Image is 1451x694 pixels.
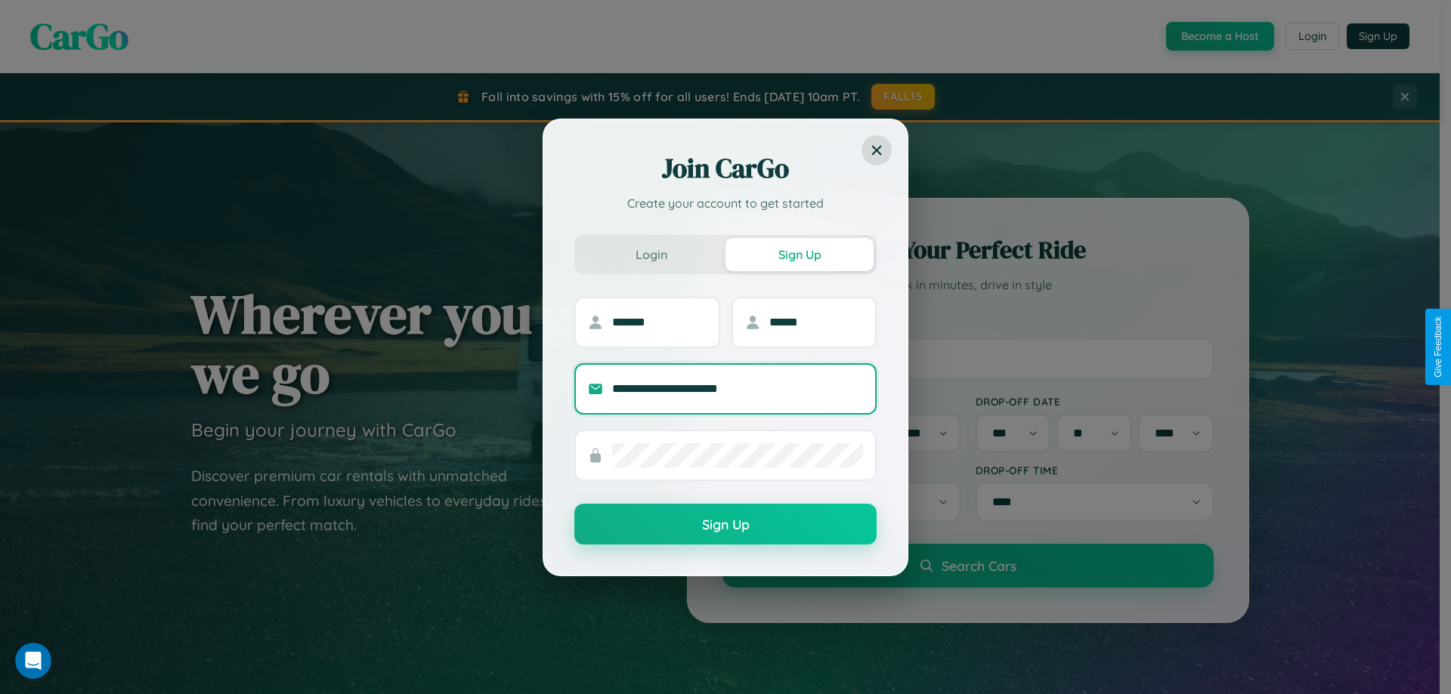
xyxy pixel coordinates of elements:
button: Sign Up [574,504,877,544]
iframe: Intercom live chat [15,643,51,679]
p: Create your account to get started [574,194,877,212]
button: Login [577,238,725,271]
div: Give Feedback [1433,316,1443,378]
button: Sign Up [725,238,874,271]
h2: Join CarGo [574,150,877,187]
